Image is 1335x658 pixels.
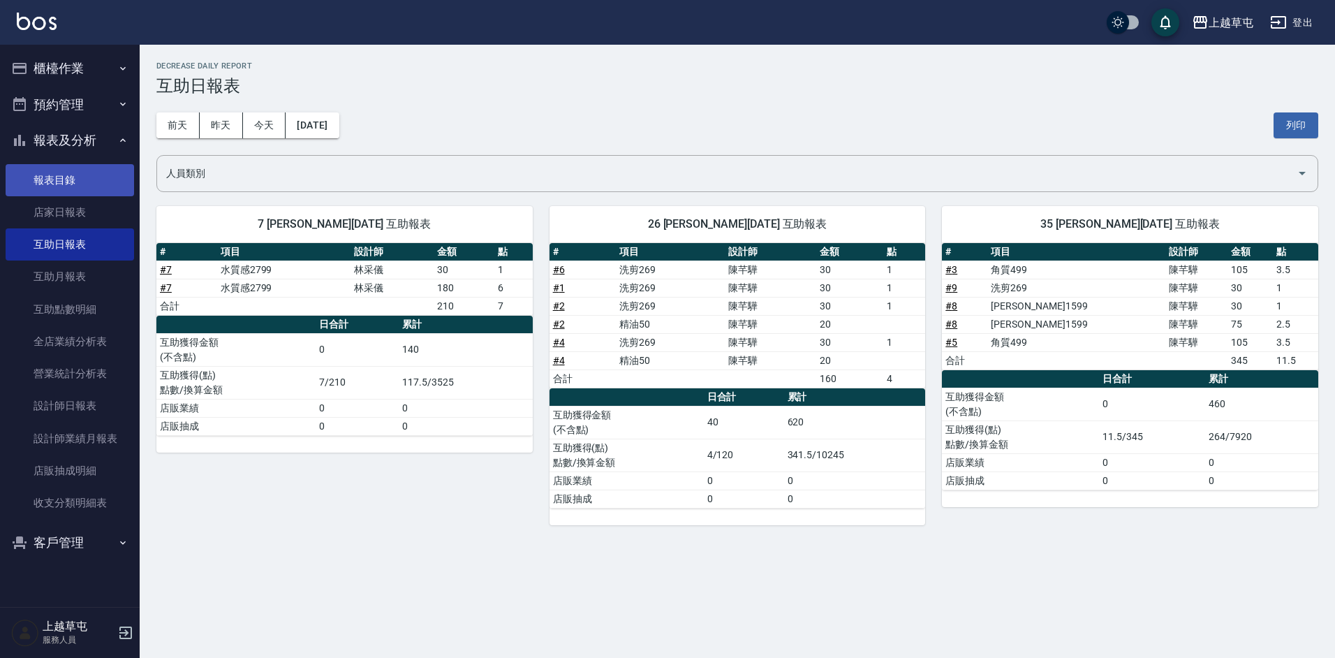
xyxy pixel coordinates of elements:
img: Logo [17,13,57,30]
a: #4 [553,355,565,366]
a: #8 [945,300,957,312]
table: a dense table [156,243,533,316]
td: 互助獲得金額 (不含點) [550,406,704,439]
td: 0 [704,490,784,508]
td: 117.5/3525 [399,366,532,399]
td: 30 [816,333,883,351]
td: 30 [816,279,883,297]
td: 互助獲得金額 (不含點) [942,388,1099,421]
td: 店販抽成 [942,471,1099,490]
a: #3 [945,264,957,275]
td: 460 [1205,388,1318,421]
td: 2.5 [1273,315,1318,333]
a: #9 [945,282,957,293]
td: 3.5 [1273,261,1318,279]
input: 人員名稱 [163,161,1291,186]
td: 0 [316,417,399,435]
table: a dense table [550,243,926,388]
td: 陳芊驊 [1165,315,1227,333]
button: 預約管理 [6,87,134,123]
td: 洗剪269 [616,333,725,351]
th: 累計 [399,316,532,334]
td: 40 [704,406,784,439]
button: [DATE] [286,112,339,138]
button: 登出 [1264,10,1318,36]
th: # [550,243,617,261]
a: 設計師日報表 [6,390,134,422]
td: 20 [816,315,883,333]
th: # [156,243,217,261]
th: 點 [883,243,926,261]
td: 洗剪269 [616,261,725,279]
td: 合計 [942,351,987,370]
td: 345 [1227,351,1273,370]
td: 0 [316,333,399,366]
td: 合計 [156,297,217,315]
td: 精油50 [616,351,725,370]
td: 7 [494,297,533,315]
a: #4 [553,337,565,348]
td: 1 [883,297,926,315]
td: 105 [1227,261,1273,279]
button: 上越草屯 [1186,8,1259,37]
td: 30 [434,261,494,279]
a: 全店業績分析表 [6,326,134,358]
td: 店販業績 [942,453,1099,471]
a: 設計師業績月報表 [6,423,134,455]
td: 11.5 [1273,351,1318,370]
th: 項目 [217,243,351,261]
th: 點 [494,243,533,261]
td: 互助獲得(點) 點數/換算金額 [550,439,704,471]
th: 設計師 [1165,243,1227,261]
td: 店販業績 [156,399,316,417]
td: 店販業績 [550,471,704,490]
td: 陳芊驊 [725,315,816,333]
td: 0 [704,471,784,490]
td: 1 [494,261,533,279]
td: 620 [784,406,926,439]
td: 0 [1205,471,1318,490]
td: 0 [1099,388,1205,421]
td: 1 [883,333,926,351]
td: 30 [816,261,883,279]
td: 水質感2799 [217,279,351,297]
table: a dense table [156,316,533,436]
th: 累計 [1205,370,1318,388]
td: 1 [1273,279,1318,297]
button: 前天 [156,112,200,138]
table: a dense table [550,388,926,509]
button: Open [1291,162,1313,184]
p: 服務人員 [43,634,114,646]
a: #2 [553,300,565,312]
td: 30 [1227,297,1273,315]
td: 4 [883,370,926,388]
td: 0 [399,417,532,435]
td: [PERSON_NAME]1599 [987,297,1165,315]
td: 角質499 [987,261,1165,279]
td: 0 [316,399,399,417]
td: 160 [816,370,883,388]
a: 互助月報表 [6,261,134,293]
td: 陳芊驊 [725,333,816,351]
a: #7 [160,282,172,293]
th: # [942,243,987,261]
th: 項目 [616,243,725,261]
td: 0 [1099,471,1205,490]
th: 項目 [987,243,1165,261]
td: 陳芊驊 [725,297,816,315]
a: 互助點數明細 [6,293,134,326]
a: #6 [553,264,565,275]
td: 105 [1227,333,1273,351]
div: 上越草屯 [1209,14,1253,31]
td: 陳芊驊 [725,279,816,297]
td: 水質感2799 [217,261,351,279]
td: 30 [1227,279,1273,297]
td: 6 [494,279,533,297]
td: 精油50 [616,315,725,333]
a: #7 [160,264,172,275]
td: 210 [434,297,494,315]
td: 互助獲得(點) 點數/換算金額 [942,421,1099,453]
td: 1 [883,279,926,297]
td: 0 [784,490,926,508]
td: 陳芊驊 [725,261,816,279]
